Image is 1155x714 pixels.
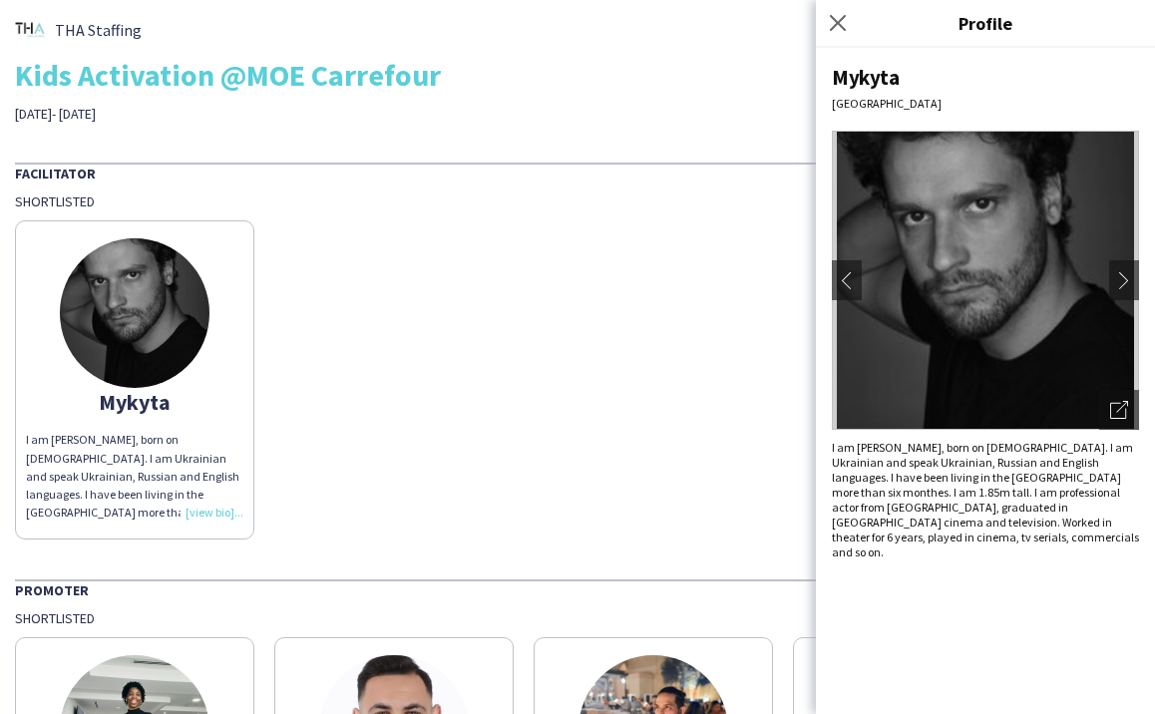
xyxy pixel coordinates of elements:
div: Shortlisted [15,192,1140,210]
div: [DATE]- [DATE] [15,105,409,123]
span: THA Staffing [55,21,142,39]
div: Promoter [15,579,1140,599]
span: I am [PERSON_NAME], born on [DEMOGRAPHIC_DATA]. I am Ukrainian and speak Ukrainian, Russian and E... [26,432,243,628]
div: Open photos pop-in [1099,390,1139,430]
div: Mykyta [26,393,243,411]
div: Mykyta [832,64,1139,91]
div: Facilitator [15,163,1140,182]
div: Kids Activation @MOE Carrefour [15,60,1140,90]
div: Shortlisted [15,609,1140,627]
div: [GEOGRAPHIC_DATA] [832,96,1139,111]
img: thumb-45208729-036f-46e5-9a14-e8acc38f4018.png [15,15,45,45]
span: I am [PERSON_NAME], born on [DEMOGRAPHIC_DATA]. I am Ukrainian and speak Ukrainian, Russian and E... [832,440,1139,559]
img: thumb-624cad2448fdd.jpg [60,238,209,388]
img: Crew avatar or photo [832,131,1139,430]
h3: Profile [816,10,1155,36]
